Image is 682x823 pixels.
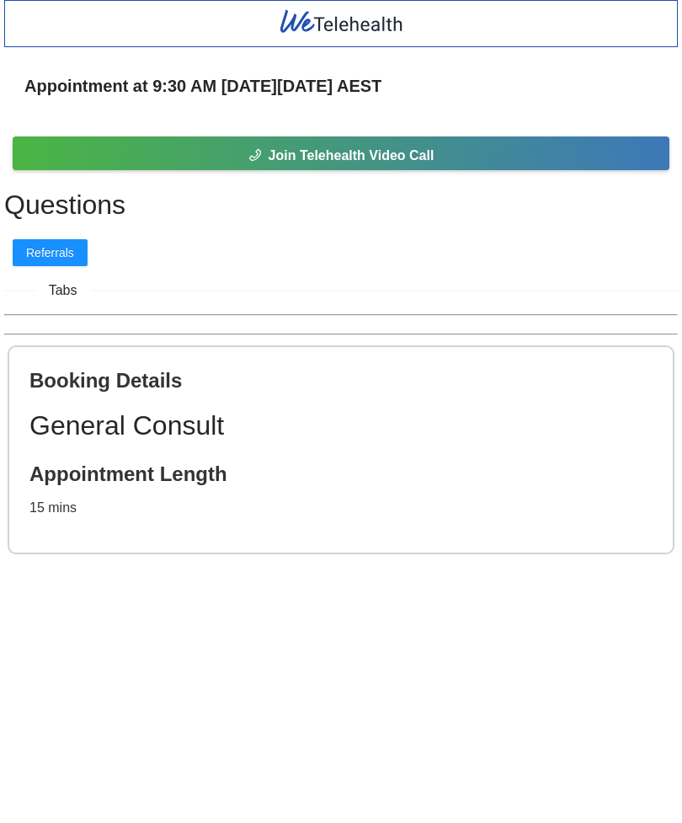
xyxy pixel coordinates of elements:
[35,280,91,301] span: Tabs
[4,184,678,226] h1: Questions
[29,367,653,393] h2: Booking Details
[24,72,381,99] span: Appointment at 9:30 AM on Thu 4 Sep AEST
[278,8,405,35] img: WeTelehealth
[29,404,653,447] h1: General Consult
[26,243,74,262] span: Referrals
[29,461,653,487] h2: Appointment Length
[13,136,669,170] button: phoneJoin Telehealth Video Call
[248,148,262,164] span: phone
[29,497,653,519] p: 15 mins
[13,239,88,266] button: Referrals
[269,145,434,166] span: Join Telehealth Video Call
